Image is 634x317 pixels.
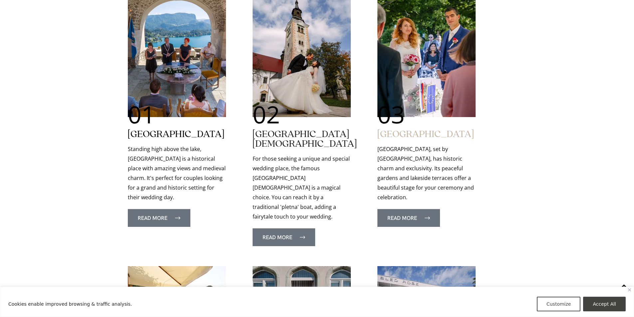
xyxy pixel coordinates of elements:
[128,209,190,227] a: Read More
[128,107,226,121] div: 01
[263,235,292,240] span: Read More
[253,129,357,149] a: [GEOGRAPHIC_DATA][DEMOGRAPHIC_DATA]
[377,129,474,139] a: [GEOGRAPHIC_DATA]
[128,129,224,139] a: [GEOGRAPHIC_DATA]
[253,107,351,121] div: 02
[377,144,476,202] p: [GEOGRAPHIC_DATA], set by [GEOGRAPHIC_DATA], has historic charm and exclusivity. Its peaceful gar...
[583,297,626,311] button: Accept All
[128,144,226,202] p: Standing high above the lake, [GEOGRAPHIC_DATA] is a historical place with amazing views and medi...
[253,228,315,246] a: Read More
[628,288,631,291] img: Close
[377,209,440,227] a: Read More
[138,215,167,221] span: Read More
[8,300,132,308] p: Cookies enable improved browsing & traffic analysis.
[253,154,351,222] p: For those seeking a unique and special wedding place, the famous [GEOGRAPHIC_DATA][DEMOGRAPHIC_DA...
[537,297,581,311] button: Customize
[377,107,476,121] div: 03
[387,215,417,221] span: Read More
